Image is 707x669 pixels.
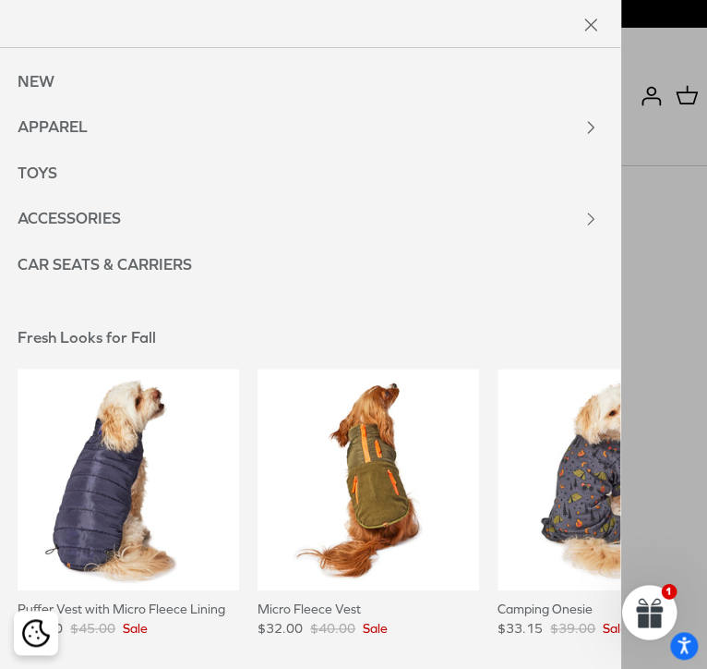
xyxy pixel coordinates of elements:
div: Puffer Vest with Micro Fleece Lining [18,600,239,619]
div: Cookie policy [14,611,58,655]
span: $32.00 [258,619,303,639]
a: Micro Fleece Vest $32.00 $40.00 Sale [258,600,479,639]
span: 20% off [267,378,327,402]
span: $40.00 [310,619,355,639]
span: Sale [123,619,148,639]
span: $45.00 [70,619,115,639]
img: Cookie policy [22,619,50,647]
a: Puffer Vest with Micro Fleece Lining [18,369,239,590]
span: 20% off [27,378,87,402]
button: Cookie policy [19,617,52,650]
span: $39.00 [550,619,595,639]
a: Puffer Vest with Micro Fleece Lining $36.00 $45.00 Sale [18,600,239,639]
a: Micro Fleece Vest [258,369,479,590]
span: 15% off [507,378,567,402]
span: Sale [603,619,628,639]
span: $33.15 [497,619,543,639]
span: Sale [363,619,388,639]
div: Micro Fleece Vest [258,600,479,619]
div: Fresh Looks for Fall [18,326,602,350]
